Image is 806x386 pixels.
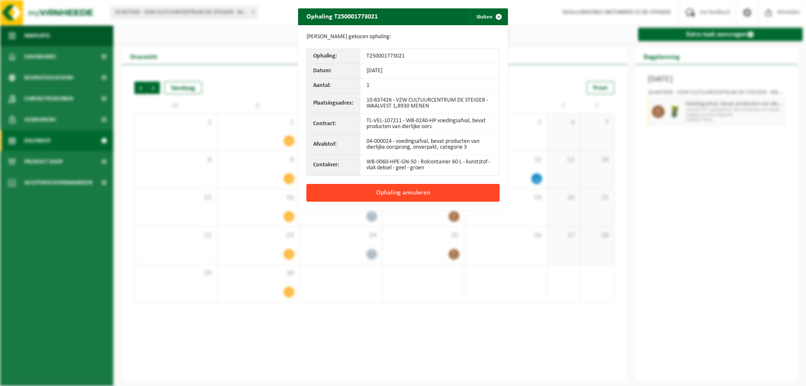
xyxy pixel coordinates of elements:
td: TL-VEL-107211 - WB-0240-HP voedingsafval, bevat producten van dierlijke oors [360,114,499,134]
td: [DATE] [360,64,499,79]
button: Ophaling annuleren [306,184,500,202]
td: WB-0060-HPE-GN-50 - Rolcontainer 60 L - kunststof - vlak deksel - geel - groen [360,155,499,175]
td: 04-000024 - voedingsafval, bevat producten van dierlijke oorsprong, onverpakt, categorie 3 [360,134,499,155]
button: Sluiten [470,8,507,25]
th: Ophaling: [307,49,360,64]
td: 1 [360,79,499,93]
th: Datum: [307,64,360,79]
th: Container: [307,155,360,175]
td: T250001773021 [360,49,499,64]
p: [PERSON_NAME] gekozen ophaling: [306,34,500,40]
th: Afvalstof: [307,134,360,155]
td: 10-837426 - VZW CULTUURCENTRUM DE STEIGER - WAALVEST 1,8930 MENEN [360,93,499,114]
th: Plaatsingsadres: [307,93,360,114]
h2: Ophaling T250001773021 [298,8,386,24]
th: Aantal: [307,79,360,93]
th: Contract: [307,114,360,134]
